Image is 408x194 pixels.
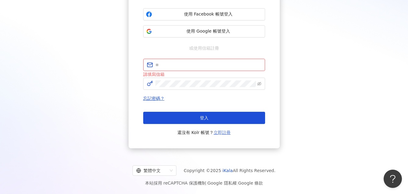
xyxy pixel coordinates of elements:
[136,166,167,175] div: 繁體中文
[185,45,223,51] span: 或使用信箱註冊
[154,28,262,34] span: 使用 Google 帳號登入
[145,179,263,187] span: 本站採用 reCAPTCHA 保護機制
[143,71,265,78] div: 請填寫信箱
[257,82,261,86] span: eye-invisible
[237,181,238,185] span: |
[200,115,208,120] span: 登入
[222,168,233,173] a: iKala
[143,112,265,124] button: 登入
[154,11,262,17] span: 使用 Facebook 帳號登入
[177,129,231,136] span: 還沒有 Kolr 帳號？
[214,130,231,135] a: 立即註冊
[384,170,402,188] iframe: Help Scout Beacon - Open
[206,181,208,185] span: |
[184,167,275,174] span: Copyright © 2025 All Rights Reserved.
[208,181,237,185] a: Google 隱私權
[143,8,265,20] button: 使用 Facebook 帳號登入
[143,25,265,37] button: 使用 Google 帳號登入
[143,96,165,101] a: 忘記密碼？
[238,181,263,185] a: Google 條款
